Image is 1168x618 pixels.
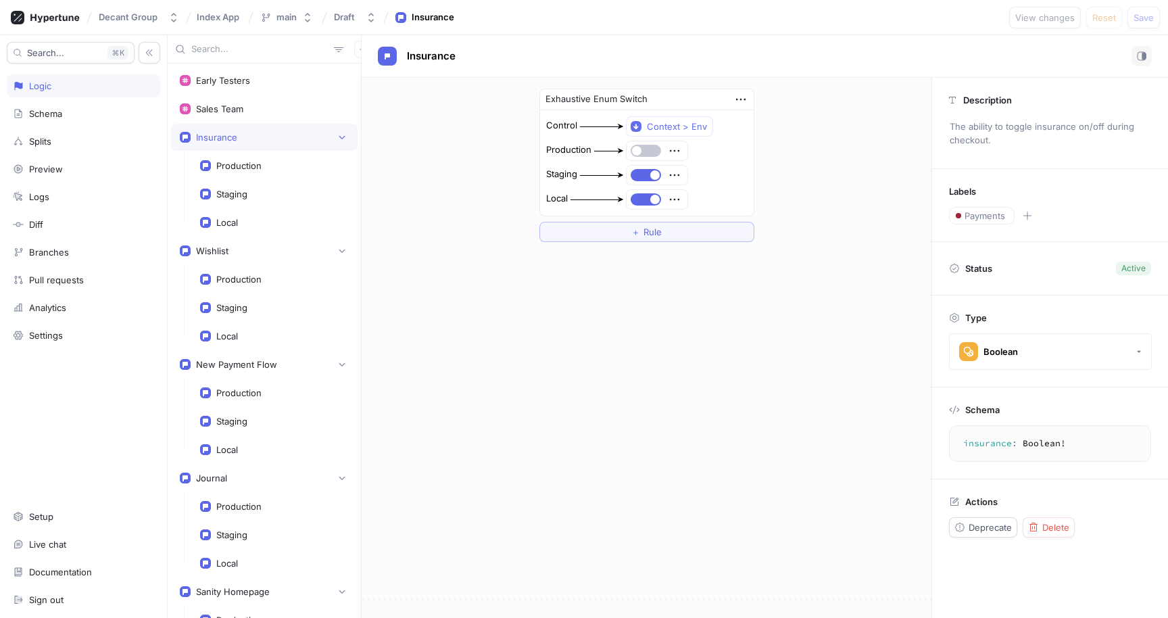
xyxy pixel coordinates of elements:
[216,274,262,285] div: Production
[647,121,707,133] div: Context > Env
[29,108,62,119] div: Schema
[107,46,128,60] div: K
[197,12,239,22] span: Index App
[546,143,591,157] div: Production
[196,103,243,114] div: Sales Team
[216,189,247,199] div: Staging
[29,191,49,202] div: Logs
[949,517,1017,538] button: Deprecate
[196,75,250,86] div: Early Testers
[29,567,92,577] div: Documentation
[29,164,63,174] div: Preview
[1086,7,1122,28] button: Reset
[216,387,262,398] div: Production
[546,192,568,206] div: Local
[29,511,53,522] div: Setup
[545,93,648,106] div: Exhaustive Enum Switch
[1092,14,1116,22] span: Reset
[216,416,247,427] div: Staging
[334,11,355,23] div: Draft
[965,404,1000,415] p: Schema
[29,594,64,605] div: Sign out
[965,212,1005,220] span: Payments
[969,523,1012,531] span: Deprecate
[643,228,662,236] span: Rule
[546,119,577,133] div: Control
[539,222,754,242] button: ＋Rule
[27,49,64,57] span: Search...
[216,331,238,341] div: Local
[7,561,160,584] a: Documentation
[196,586,270,597] div: Sanity Homepage
[29,80,51,91] div: Logic
[546,168,577,181] div: Staging
[407,51,456,62] span: Insurance
[1015,14,1075,22] span: View changes
[29,275,84,285] div: Pull requests
[955,431,1145,456] textarea: insurance: Boolean!
[93,6,185,28] button: Decant Group
[1042,523,1069,531] span: Delete
[216,302,247,313] div: Staging
[949,333,1152,370] button: Boolean
[29,219,43,230] div: Diff
[965,496,998,507] p: Actions
[196,132,237,143] div: Insurance
[29,302,66,313] div: Analytics
[216,558,238,569] div: Local
[1009,7,1081,28] button: View changes
[196,473,227,483] div: Journal
[944,116,1157,151] p: The ability to toggle insurance on/off during checkout.
[983,346,1018,358] div: Boolean
[216,529,247,540] div: Staging
[7,42,135,64] button: Search...K
[965,312,987,323] p: Type
[1134,14,1154,22] span: Save
[196,245,228,256] div: Wishlist
[1127,7,1160,28] button: Save
[216,217,238,228] div: Local
[29,539,66,550] div: Live chat
[1023,517,1075,538] button: Delete
[216,444,238,455] div: Local
[949,186,976,197] p: Labels
[963,95,1012,105] p: Description
[949,207,1015,224] button: Payments
[99,11,157,23] div: Decant Group
[1121,262,1146,275] div: Active
[196,359,277,370] div: New Payment Flow
[276,11,297,23] div: main
[29,247,69,258] div: Branches
[626,116,713,137] button: Context > Env
[965,259,992,278] p: Status
[216,160,262,171] div: Production
[216,501,262,512] div: Production
[29,136,51,147] div: Splits
[412,11,454,24] div: Insurance
[191,43,328,56] input: Search...
[255,6,318,28] button: main
[29,330,63,341] div: Settings
[328,6,382,28] button: Draft
[631,228,640,236] span: ＋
